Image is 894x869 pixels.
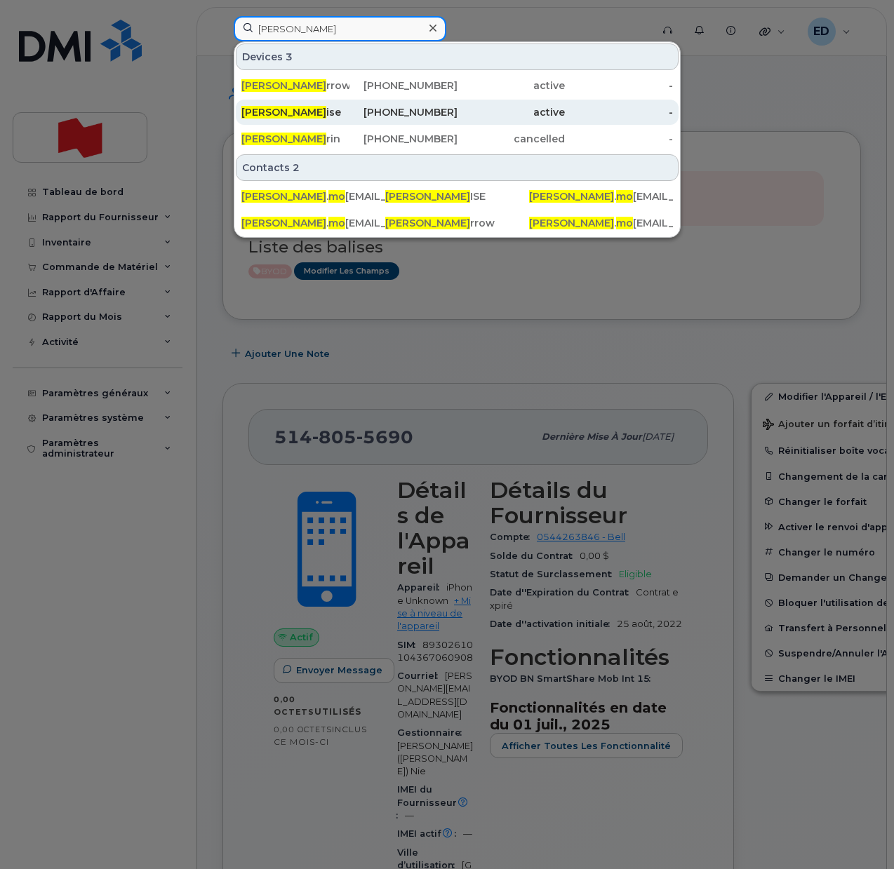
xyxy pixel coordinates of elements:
span: mo [616,217,633,229]
div: - [565,105,673,119]
div: . [EMAIL_ADDRESS][DOMAIN_NAME] [529,216,673,230]
span: [PERSON_NAME] [385,190,470,203]
div: [PHONE_NUMBER] [349,132,458,146]
div: - [565,132,673,146]
a: [PERSON_NAME]rin[PHONE_NUMBER]cancelled- [236,126,679,151]
div: ISE [385,189,529,203]
div: - [565,79,673,93]
a: [PERSON_NAME]ise[PHONE_NUMBER]active- [236,100,679,125]
div: rrow [241,79,349,93]
div: active [458,79,566,93]
span: [PERSON_NAME] [241,79,326,92]
span: [PERSON_NAME] [241,133,326,145]
span: [PERSON_NAME] [529,217,614,229]
div: . [EMAIL_ADDRESS][DOMAIN_NAME] [241,216,385,230]
div: [PHONE_NUMBER] [349,79,458,93]
span: mo [616,190,633,203]
div: ise [241,105,349,119]
a: [PERSON_NAME].mo[EMAIL_ADDRESS][DOMAIN_NAME][PERSON_NAME]rrow[PERSON_NAME].mo[EMAIL_ADDRESS][DOMA... [236,210,679,236]
span: 2 [293,161,300,175]
span: [PERSON_NAME] [241,217,326,229]
div: . [EMAIL_ADDRESS][DOMAIN_NAME] [241,189,385,203]
span: mo [328,190,345,203]
div: Contacts [236,154,679,181]
div: rrow [385,216,529,230]
span: [PERSON_NAME] [241,190,326,203]
span: mo [328,217,345,229]
div: . [EMAIL_ADDRESS][DOMAIN_NAME] [529,189,673,203]
span: [PERSON_NAME] [529,190,614,203]
span: [PERSON_NAME] [385,217,470,229]
a: [PERSON_NAME]rrow[PHONE_NUMBER]active- [236,73,679,98]
a: [PERSON_NAME].mo[EMAIL_ADDRESS][DOMAIN_NAME][PERSON_NAME]ISE[PERSON_NAME].mo[EMAIL_ADDRESS][DOMAI... [236,184,679,209]
div: Devices [236,43,679,70]
div: [PHONE_NUMBER] [349,105,458,119]
div: rin [241,132,349,146]
span: [PERSON_NAME] [241,106,326,119]
div: cancelled [458,132,566,146]
div: active [458,105,566,119]
span: 3 [286,50,293,64]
